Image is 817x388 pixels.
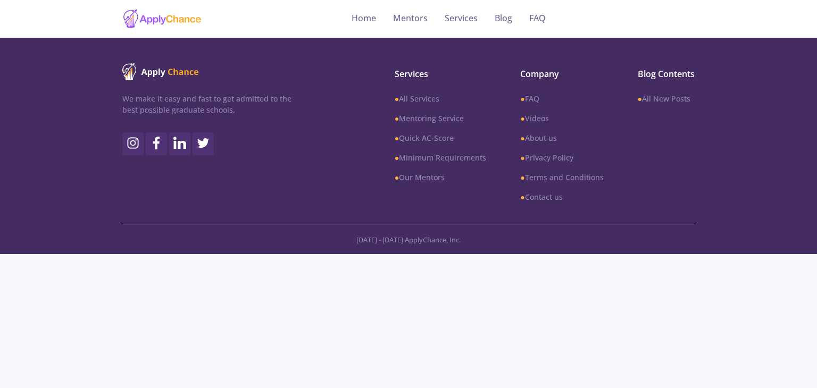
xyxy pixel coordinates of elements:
[395,172,399,182] b: ●
[122,93,291,115] p: We make it easy and fast to get admitted to the best possible graduate schools.
[520,172,524,182] b: ●
[395,133,399,143] b: ●
[122,9,202,29] img: applychance logo
[520,152,603,163] a: ●Privacy Policy
[520,192,524,202] b: ●
[395,94,399,104] b: ●
[356,235,461,244] span: [DATE] - [DATE] ApplyChance, Inc.
[395,132,486,144] a: ●Quick AC-Score
[520,132,603,144] a: ●About us
[395,113,399,123] b: ●
[395,172,486,183] a: ●Our Mentors
[520,93,603,104] a: ●FAQ
[520,68,603,80] span: Company
[395,68,486,80] span: Services
[520,133,524,143] b: ●
[638,94,642,104] b: ●
[520,94,524,104] b: ●
[520,153,524,163] b: ●
[520,172,603,183] a: ●Terms and Conditions
[638,93,695,104] a: ●All New Posts
[520,113,524,123] b: ●
[395,93,486,104] a: ●All Services
[638,68,695,80] span: Blog Contents
[520,113,603,124] a: ●Videos
[122,63,199,80] img: ApplyChance logo
[395,152,486,163] a: ●Minimum Requirements
[395,113,486,124] a: ●Mentoring Service
[395,153,399,163] b: ●
[520,191,603,203] a: ●Contact us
